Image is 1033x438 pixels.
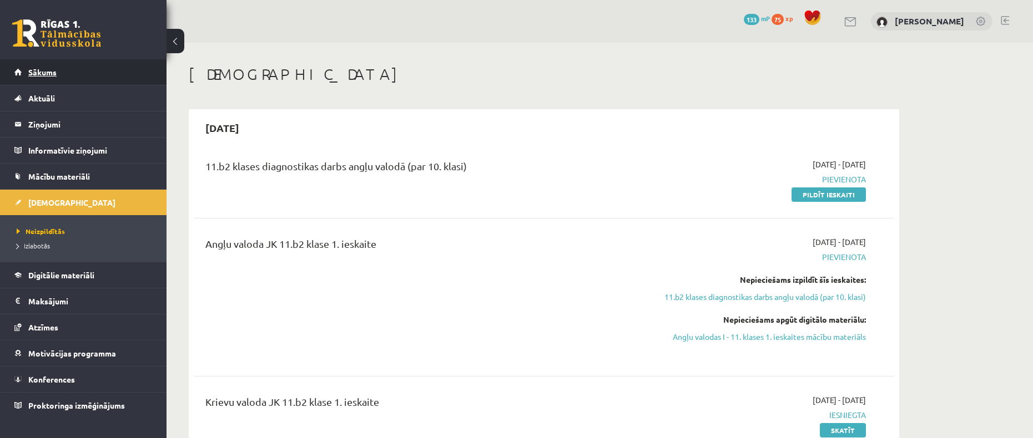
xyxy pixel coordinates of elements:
a: [PERSON_NAME] [895,16,964,27]
div: Nepieciešams izpildīt šīs ieskaites: [657,274,866,286]
span: Proktoringa izmēģinājums [28,400,125,410]
h2: [DATE] [194,115,250,141]
h1: [DEMOGRAPHIC_DATA] [189,65,899,84]
span: mP [761,14,770,23]
a: Maksājumi [14,288,153,314]
span: Izlabotās [17,241,50,250]
a: Proktoringa izmēģinājums [14,393,153,418]
a: Neizpildītās [17,226,155,236]
span: [DATE] - [DATE] [813,159,866,170]
a: Motivācijas programma [14,340,153,366]
span: Konferences [28,374,75,384]
div: 11.b2 klases diagnostikas darbs angļu valodā (par 10. klasi) [205,159,640,179]
legend: Ziņojumi [28,111,153,137]
a: Atzīmes [14,314,153,340]
span: Motivācijas programma [28,348,116,358]
span: 133 [744,14,759,25]
a: 75 xp [772,14,798,23]
a: Aktuāli [14,85,153,111]
a: 11.b2 klases diagnostikas darbs angļu valodā (par 10. klasi) [657,291,866,303]
span: 75 [772,14,784,25]
span: Digitālie materiāli [28,270,94,280]
legend: Informatīvie ziņojumi [28,137,153,163]
span: xp [785,14,793,23]
div: Krievu valoda JK 11.b2 klase 1. ieskaite [205,394,640,415]
a: Informatīvie ziņojumi [14,137,153,163]
a: Pildīt ieskaiti [792,187,866,202]
span: Iesniegta [657,409,866,421]
a: Angļu valodas I - 11. klases 1. ieskaites mācību materiāls [657,331,866,343]
span: Neizpildītās [17,227,65,236]
img: Sandra Letinska [876,17,888,28]
a: Ziņojumi [14,111,153,137]
a: Mācību materiāli [14,164,153,189]
a: Skatīt [820,423,866,437]
div: Nepieciešams apgūt digitālo materiālu: [657,314,866,325]
legend: Maksājumi [28,288,153,314]
a: Digitālie materiāli [14,262,153,288]
span: [DATE] - [DATE] [813,394,866,406]
a: Sākums [14,59,153,85]
span: Atzīmes [28,322,58,332]
a: 133 mP [744,14,770,23]
span: [DEMOGRAPHIC_DATA] [28,197,115,207]
a: [DEMOGRAPHIC_DATA] [14,190,153,215]
span: Pievienota [657,251,866,263]
a: Izlabotās [17,241,155,251]
span: Mācību materiāli [28,171,90,181]
a: Rīgas 1. Tālmācības vidusskola [12,19,101,47]
span: Aktuāli [28,93,55,103]
span: [DATE] - [DATE] [813,236,866,248]
span: Pievienota [657,174,866,185]
span: Sākums [28,67,57,77]
div: Angļu valoda JK 11.b2 klase 1. ieskaite [205,236,640,257]
a: Konferences [14,366,153,392]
